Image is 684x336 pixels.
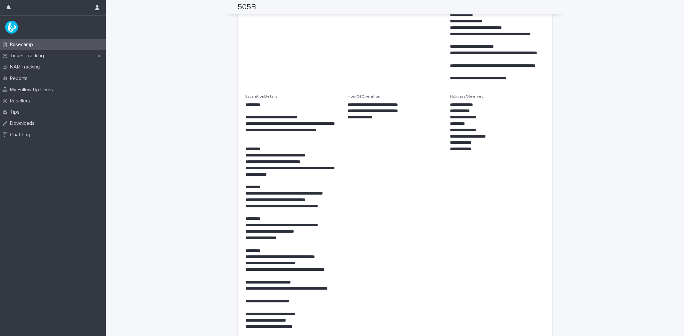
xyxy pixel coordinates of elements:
img: UPKZpZA3RCu7zcH4nw8l [5,21,18,34]
p: Downloads [7,120,40,126]
span: HolidaysObserved [450,95,484,99]
p: Chat Log [7,132,35,138]
p: Resellers [7,98,35,104]
p: Basecamp [7,42,38,48]
p: My Follow Up Items [7,87,58,93]
span: HourOfOperation [348,95,380,99]
span: EscalationDetails [246,95,278,99]
p: Ticket Tracking [7,53,49,59]
p: Tips [7,109,25,115]
p: NAR Tracking [7,64,45,70]
p: Reports [7,76,33,82]
h2: 505B [238,3,256,12]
